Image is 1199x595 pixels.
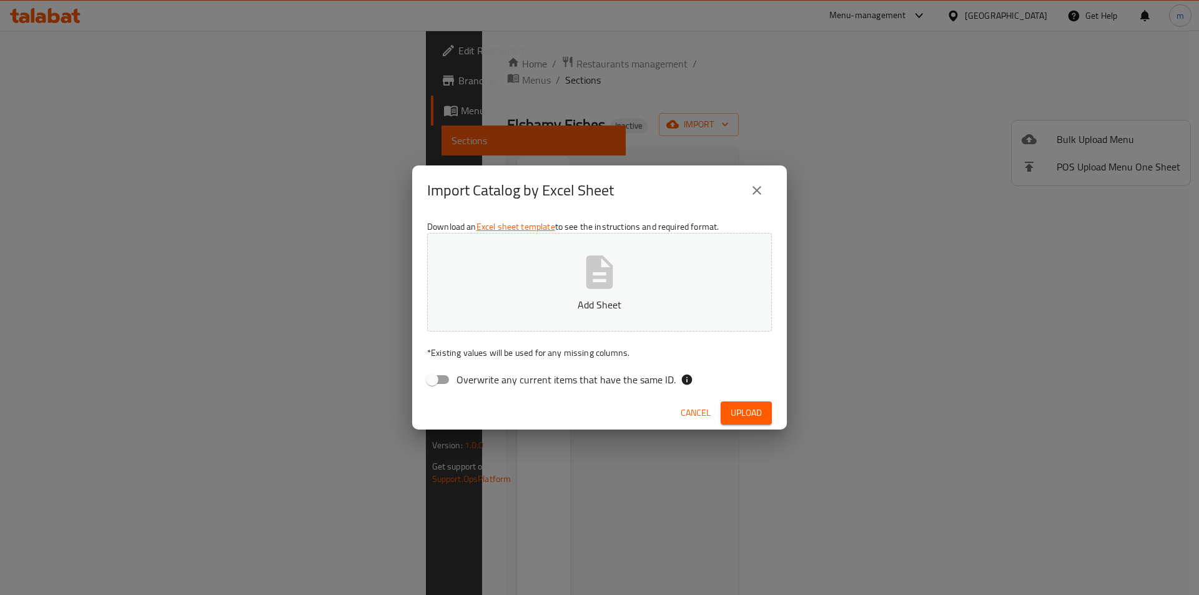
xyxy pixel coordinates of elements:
a: Excel sheet template [476,219,555,235]
span: Overwrite any current items that have the same ID. [456,372,676,387]
h2: Import Catalog by Excel Sheet [427,180,614,200]
div: Download an to see the instructions and required format. [412,215,787,396]
p: Add Sheet [447,297,752,312]
button: close [742,175,772,205]
span: Upload [731,405,762,421]
svg: If the overwrite option isn't selected, then the items that match an existing ID will be ignored ... [681,373,693,386]
button: Upload [721,401,772,425]
button: Add Sheet [427,233,772,332]
span: Cancel [681,405,711,421]
p: Existing values will be used for any missing columns. [427,347,772,359]
button: Cancel [676,401,716,425]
